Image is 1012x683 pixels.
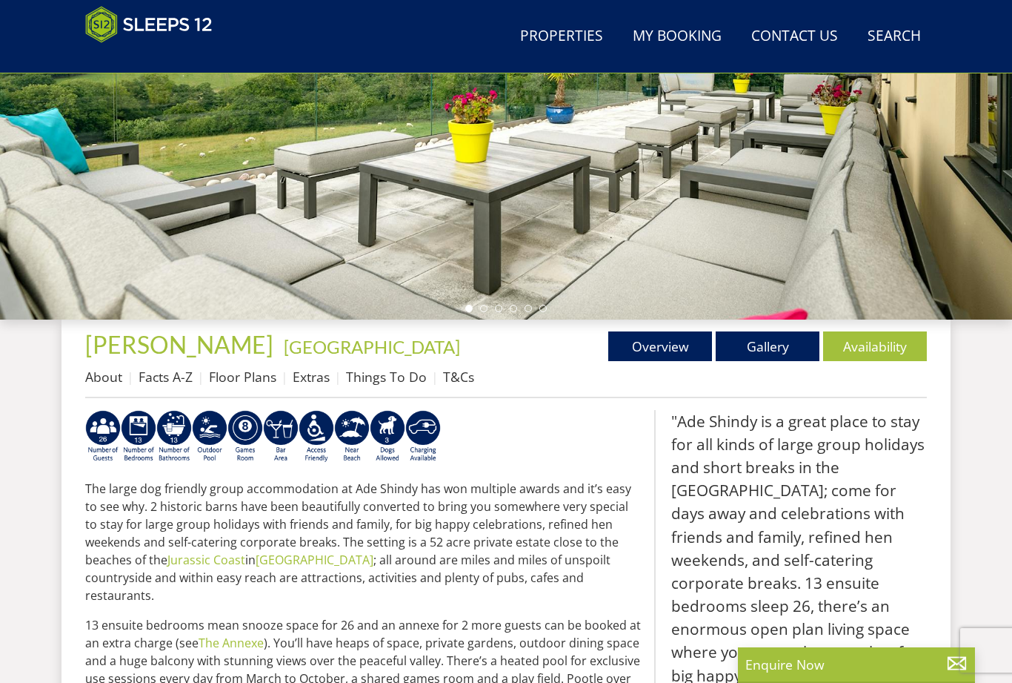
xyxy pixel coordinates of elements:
[192,410,227,463] img: AD_4nXeOeoZYYFbcIrK8VJ-Yel_F5WZAmFlCetvuwxNgd48z_c1TdkEuosSEhAngu0V0Prru5JaX1W-iip4kcDOBRFkhAt4fK...
[346,368,427,386] a: Things To Do
[85,480,642,604] p: The large dog friendly group accommodation at Ade Shindy has won multiple awards and it’s easy to...
[284,336,460,357] a: [GEOGRAPHIC_DATA]
[227,410,263,463] img: AD_4nXdrZMsjcYNLGsKuA84hRzvIbesVCpXJ0qqnwZoX5ch9Zjv73tWe4fnFRs2gJ9dSiUubhZXckSJX_mqrZBmYExREIfryF...
[627,20,728,53] a: My Booking
[278,336,460,357] span: -
[156,410,192,463] img: AD_4nXdmfO-uh49qcxK9-QFaFT0r7O4idqGJTgGYI3gIuKLsPsboq67qChqQ6o6SlqBN-jWZVeugPz6HHPjEA-um8Xmlg9JOu...
[299,410,334,463] img: AD_4nXe3VD57-M2p5iq4fHgs6WJFzKj8B0b3RcPFe5LKK9rgeZlFmFoaMJPsJOOJzc7Q6RMFEqsjIZ5qfEJu1txG3QLmI_2ZW...
[85,330,273,359] span: [PERSON_NAME]
[85,410,121,463] img: AD_4nXcSrZU_I1uxL3d7Vbf_qrsO854V9BVStIOERzXPeUKpjC-f3dxnRV7QValddWa9z_bSrX7M8wXixidFtbODQFNdBOt3i...
[209,368,276,386] a: Floor Plans
[263,410,299,463] img: AD_4nXeUnLxUhQNc083Qf4a-s6eVLjX_ttZlBxbnREhztiZs1eT9moZ8e5Fzbx9LK6K9BfRdyv0AlCtKptkJvtknTFvAhI3RM...
[370,410,405,463] img: AD_4nXd-jT5hHNksAPWhJAIRxcx8XLXGdLx_6Uzm9NHovndzqQrDZpGlbnGCADDtZpqPUzV0ZgC6WJCnnG57WItrTqLb6w-_3...
[823,331,927,361] a: Availability
[121,410,156,463] img: AD_4nXfqanf9qgJYe9IQTpxP3iC8icAZFmj-OVxpd7CBMc0Tqq1z09mrNIA5up3ybQVZt8V4LmKwkrV4rrfWvebyDF4HT8W4Y...
[443,368,474,386] a: T&Cs
[745,655,968,674] p: Enquire Now
[256,552,373,568] a: [GEOGRAPHIC_DATA]
[405,410,441,463] img: AD_4nXcnT2OPG21WxYUhsl9q61n1KejP7Pk9ESVM9x9VetD-X_UXXoxAKaMRZGYNcSGiAsmGyKm0QlThER1osyFXNLmuYOVBV...
[334,410,370,463] img: AD_4nXe7lJTbYb9d3pOukuYsm3GQOjQ0HANv8W51pVFfFFAC8dZrqJkVAnU455fekK_DxJuzpgZXdFqYqXRzTpVfWE95bX3Bz...
[716,331,819,361] a: Gallery
[78,52,233,65] iframe: Customer reviews powered by Trustpilot
[862,20,927,53] a: Search
[85,330,278,359] a: [PERSON_NAME]
[199,635,264,651] a: The Annexe
[85,6,213,43] img: Sleeps 12
[514,20,609,53] a: Properties
[608,331,712,361] a: Overview
[167,552,245,568] a: Jurassic Coast
[745,20,844,53] a: Contact Us
[139,368,193,386] a: Facts A-Z
[85,368,122,386] a: About
[293,368,330,386] a: Extras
